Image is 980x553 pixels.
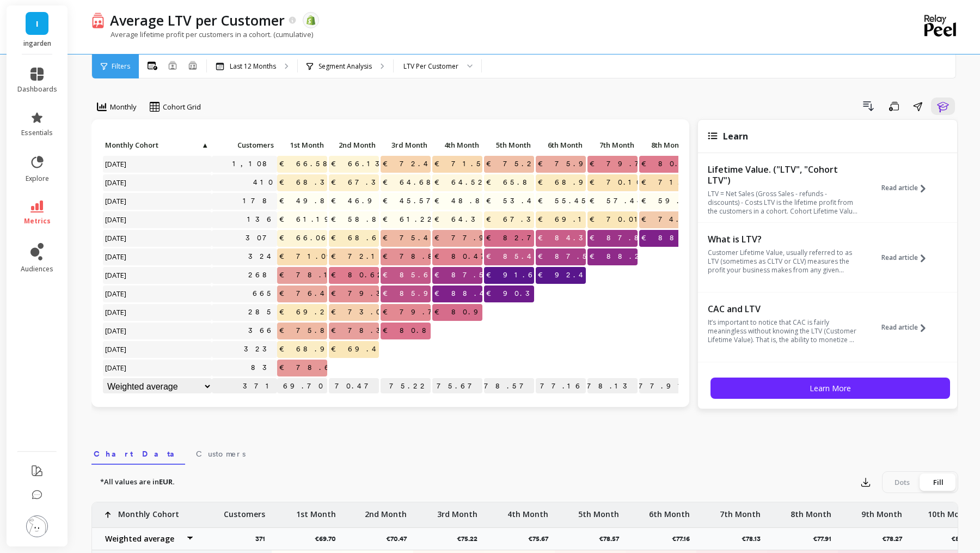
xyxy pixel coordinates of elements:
[94,448,183,459] span: Chart Data
[331,141,376,149] span: 2nd Month
[381,304,454,320] span: €79.79
[103,360,130,376] span: [DATE]
[329,323,398,339] span: €78.36
[720,502,761,520] p: 7th Month
[507,502,548,520] p: 4th Month
[277,137,327,153] p: 1st Month
[103,323,130,339] span: [DATE]
[329,378,379,394] p: €70.47
[639,230,713,246] span: €88.79
[641,141,686,149] span: 8th Month
[200,141,209,149] span: ▲
[432,193,497,209] span: €48.82
[381,193,441,209] span: €45.57
[329,211,394,228] span: €58.82
[639,137,690,154] div: Toggle SortBy
[587,137,638,153] p: 7th Month
[639,174,709,191] span: €71.39
[881,184,918,192] span: Read article
[102,137,154,154] div: Toggle SortBy
[246,304,277,320] a: 285
[329,341,394,357] span: €69.48
[881,323,918,332] span: Read article
[103,267,130,283] span: [DATE]
[329,230,394,246] span: €68.67
[91,12,105,28] img: header icon
[103,304,130,320] span: [DATE]
[484,211,553,228] span: €67.37
[103,156,130,172] span: [DATE]
[432,285,501,302] span: €88.49
[536,174,605,191] span: €68.93
[649,502,690,520] p: 6th Month
[328,137,380,154] div: Toggle SortBy
[329,174,393,191] span: €67.32
[277,156,338,172] span: €66.58
[91,29,313,39] p: Average lifetime profit per customers in a cohort. (cumulative)
[381,378,431,394] p: €75.22
[329,304,396,320] span: €73.09
[24,217,51,226] span: metrics
[484,378,534,394] p: €78.57
[432,378,482,394] p: €75.67
[884,473,920,491] div: Dots
[928,502,973,520] p: 10th Month
[381,230,445,246] span: €75.47
[535,137,587,154] div: Toggle SortBy
[91,440,958,465] nav: Tabs
[277,341,346,357] span: €68.93
[536,156,601,172] span: €75.95
[26,174,49,183] span: explore
[118,502,179,520] p: Monthly Cohort
[103,137,212,153] p: Monthly Cohort
[329,193,389,209] span: €46.94
[791,502,831,520] p: 8th Month
[381,285,445,302] span: €85.95
[103,193,130,209] span: [DATE]
[277,267,347,283] span: €78.13
[881,302,934,353] button: Read article
[277,174,343,191] span: €68.31
[432,230,505,246] span: €77.93
[920,473,956,491] div: Fill
[243,230,277,246] a: 307
[536,211,597,228] span: €69.14
[432,211,491,228] span: €64.30
[196,448,246,459] span: Customers
[246,323,277,339] a: 366
[100,477,175,488] p: *All values are in
[329,267,388,283] span: €80.62
[245,211,277,228] a: 136
[484,285,552,302] span: €90.38
[21,129,53,137] span: essentials
[437,502,477,520] p: 3rd Month
[279,141,324,149] span: 1st Month
[329,137,379,153] p: 2nd Month
[639,156,702,172] span: €80.75
[742,534,767,543] p: €78.13
[381,211,438,228] span: €61.22
[103,174,130,191] span: [DATE]
[881,163,934,213] button: Read article
[708,234,857,245] p: What is LTV?
[36,17,39,30] span: I
[381,323,448,339] span: €80.83
[432,174,488,191] span: €64.52
[224,502,265,520] p: Customers
[163,102,201,112] span: Cohort Grid
[578,502,619,520] p: 5th Month
[386,534,413,543] p: €70.47
[381,137,431,153] p: 3rd Month
[381,248,454,265] span: €78.83
[708,248,857,275] p: Customer Lifetime Value, usually referred to as LTV (sometimes as CLTV or CLV) measures the profi...
[881,253,918,262] span: Read article
[484,156,544,172] span: €75.22
[536,230,605,246] span: €84.37
[672,534,696,543] p: €77.16
[639,193,698,209] span: €59.40
[381,174,441,191] span: €64.68
[159,477,175,487] strong: EUR.
[277,304,336,320] span: €69.20
[112,62,130,71] span: Filters
[484,267,550,283] span: €91.68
